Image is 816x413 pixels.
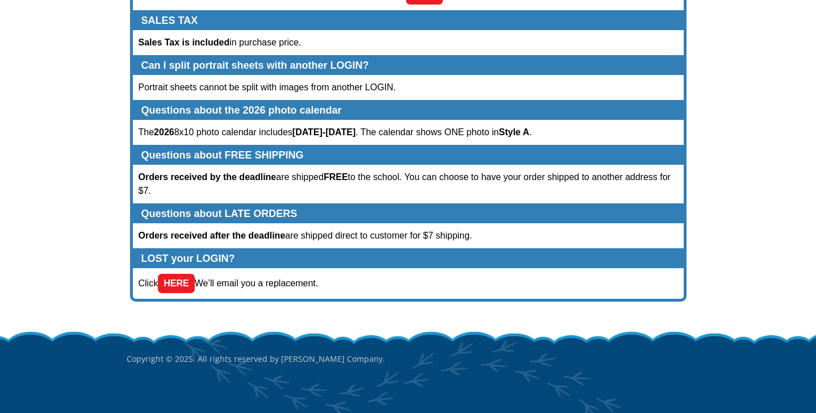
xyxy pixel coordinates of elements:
p: Questions about LATE ORDERS [141,207,675,220]
strong: Orders received by the deadline [139,172,277,182]
strong: 2026 [154,127,174,137]
p: Click We’ll email you a replacement. [139,274,678,293]
strong: Sales Tax is included [139,37,230,47]
strong: [DATE]-[DATE] [292,127,355,137]
p: Copyright © 2025. All rights reserved by [PERSON_NAME] Company. [127,330,690,388]
p: are shipped to the school. You can choose to have your order shipped to another address for $7. [139,170,678,198]
p: The 8x10 photo calendar includes . The calendar shows ONE photo in . [139,126,678,139]
p: Can I split portrait sheets with another LOGIN? [141,59,675,72]
a: HERE [158,274,194,293]
p: in purchase price. [139,36,678,49]
strong: FREE [324,172,348,182]
p: Portrait sheets cannot be split with images from another LOGIN. [139,81,678,94]
p: Questions about FREE SHIPPING [141,149,675,161]
strong: Style A [499,127,530,137]
strong: Orders received after the deadline [139,231,286,240]
p: Questions about the 2026 photo calendar [141,104,675,116]
p: SALES TAX [141,14,675,27]
p: LOST your LOGIN? [141,252,675,265]
p: are shipped direct to customer for $7 shipping. [139,229,678,243]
